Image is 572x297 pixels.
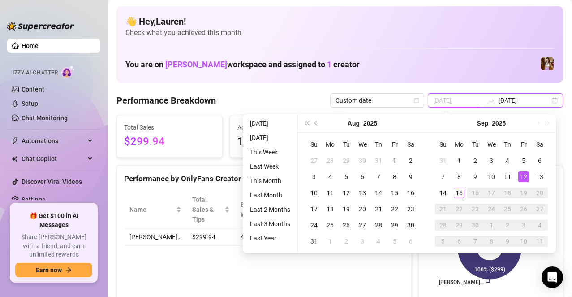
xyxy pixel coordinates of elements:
[502,204,513,214] div: 25
[541,57,554,70] img: Elena
[534,204,545,214] div: 27
[492,114,506,132] button: Choose a year
[246,147,294,157] li: This Week
[532,185,548,201] td: 2025-09-20
[116,94,216,107] h4: Performance Breakdown
[405,204,416,214] div: 23
[357,204,368,214] div: 20
[22,42,39,49] a: Home
[403,201,419,217] td: 2025-08-23
[335,94,419,107] span: Custom date
[325,188,335,198] div: 11
[357,155,368,166] div: 30
[12,137,19,144] span: thunderbolt
[22,196,45,203] a: Settings
[483,217,499,233] td: 2025-10-01
[370,153,387,169] td: 2025-07-31
[363,114,377,132] button: Choose a year
[373,171,384,182] div: 7
[483,169,499,185] td: 2025-09-10
[454,188,464,198] div: 15
[438,236,448,247] div: 5
[387,169,403,185] td: 2025-08-08
[486,236,497,247] div: 8
[325,204,335,214] div: 18
[129,205,174,214] span: Name
[338,185,354,201] td: 2025-08-12
[246,175,294,186] li: This Month
[483,233,499,249] td: 2025-10-08
[518,236,529,247] div: 10
[341,204,352,214] div: 19
[241,200,274,219] div: Est. Hours Worked
[370,136,387,153] th: Th
[516,169,532,185] td: 2025-09-12
[483,201,499,217] td: 2025-09-24
[389,220,400,231] div: 29
[488,97,495,104] span: swap-right
[325,236,335,247] div: 1
[516,153,532,169] td: 2025-09-05
[414,98,419,103] span: calendar
[451,136,467,153] th: Mo
[187,191,235,228] th: Total Sales & Tips
[470,155,481,166] div: 2
[125,15,554,28] h4: 👋 Hey, Lauren !
[488,97,495,104] span: to
[309,171,319,182] div: 3
[470,220,481,231] div: 30
[438,155,448,166] div: 31
[516,136,532,153] th: Fr
[22,134,85,148] span: Automations
[438,188,448,198] div: 14
[467,153,483,169] td: 2025-09-02
[502,236,513,247] div: 9
[435,201,451,217] td: 2025-09-21
[477,114,489,132] button: Choose a month
[341,220,352,231] div: 26
[237,122,328,132] span: Active Chats
[403,217,419,233] td: 2025-08-30
[370,233,387,249] td: 2025-09-04
[373,204,384,214] div: 21
[246,204,294,215] li: Last 2 Months
[542,266,563,288] div: Open Intercom Messenger
[403,185,419,201] td: 2025-08-16
[435,169,451,185] td: 2025-09-07
[36,266,62,274] span: Earn now
[499,233,516,249] td: 2025-10-09
[467,233,483,249] td: 2025-10-07
[22,152,85,166] span: Chat Copilot
[470,236,481,247] div: 7
[516,201,532,217] td: 2025-09-26
[518,204,529,214] div: 26
[467,136,483,153] th: Tu
[470,204,481,214] div: 23
[325,220,335,231] div: 25
[534,155,545,166] div: 6
[502,155,513,166] div: 4
[338,136,354,153] th: Tu
[532,136,548,153] th: Sa
[235,228,287,246] td: 47.0 h
[470,171,481,182] div: 9
[499,96,550,105] input: End date
[516,185,532,201] td: 2025-09-19
[246,218,294,229] li: Last 3 Months
[357,236,368,247] div: 3
[373,220,384,231] div: 28
[502,171,513,182] div: 11
[451,185,467,201] td: 2025-09-15
[309,188,319,198] div: 10
[306,169,322,185] td: 2025-08-03
[370,185,387,201] td: 2025-08-14
[354,169,370,185] td: 2025-08-06
[389,155,400,166] div: 1
[499,217,516,233] td: 2025-10-02
[338,201,354,217] td: 2025-08-19
[65,267,72,273] span: arrow-right
[435,185,451,201] td: 2025-09-14
[516,233,532,249] td: 2025-10-10
[165,60,227,69] span: [PERSON_NAME]
[438,220,448,231] div: 28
